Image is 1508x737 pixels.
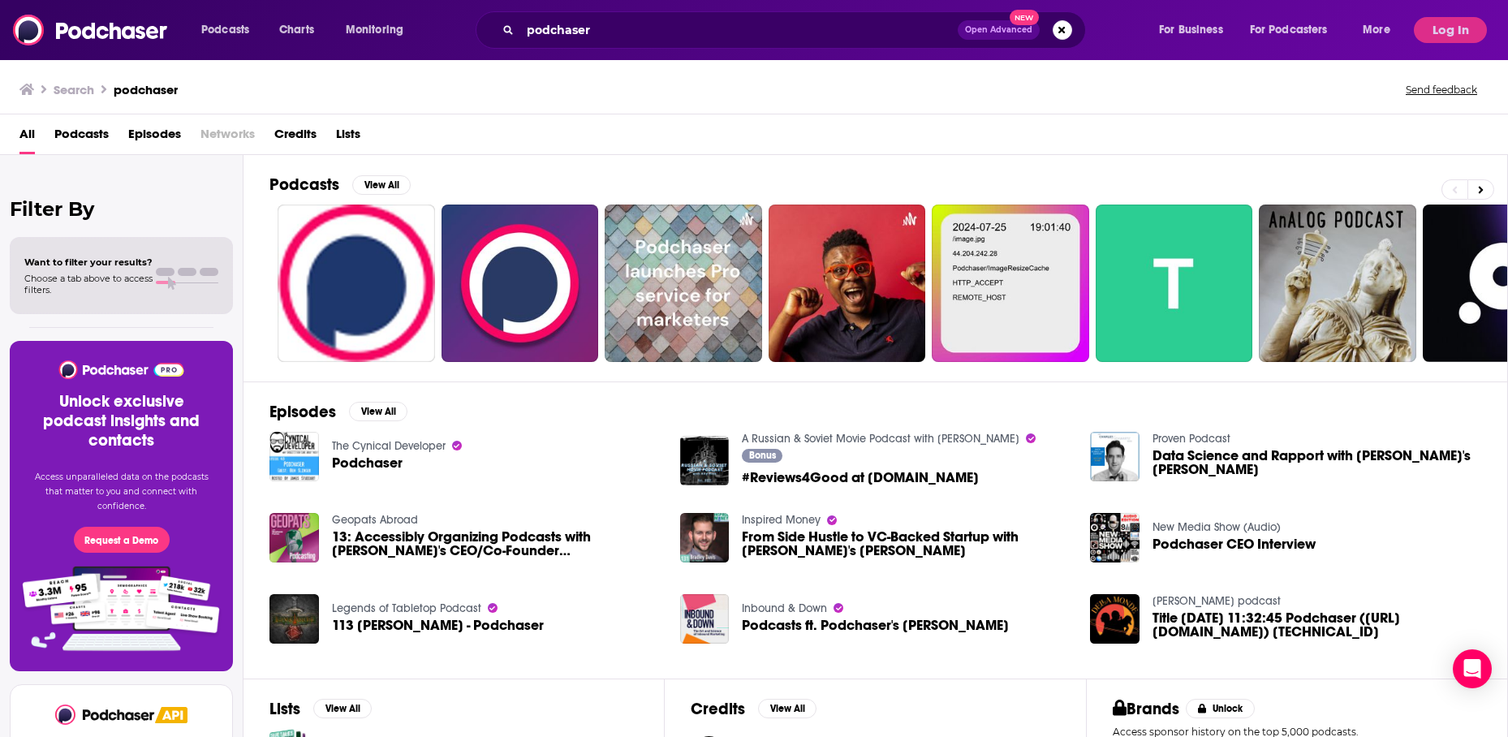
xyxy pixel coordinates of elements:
img: 113 Ben Slinger - Podchaser [269,594,319,644]
p: Access unparalleled data on the podcasts that matter to you and connect with confidence. [29,470,213,514]
img: Podchaser API banner [155,707,187,723]
span: Choose a tab above to access filters. [24,273,153,295]
button: Open AdvancedNew [958,20,1040,40]
a: From Side Hustle to VC-Backed Startup with Podchaser's Bradley Davis [742,530,1071,558]
input: Search podcasts, credits, & more... [520,17,958,43]
button: open menu [1148,17,1243,43]
a: Inspired Money [742,513,821,527]
span: From Side Hustle to VC-Backed Startup with [PERSON_NAME]'s [PERSON_NAME] [742,530,1071,558]
h2: Episodes [269,402,336,422]
a: Podchaser CEO Interview [1153,537,1316,551]
span: Networks [200,121,255,154]
button: Request a Demo [74,527,170,553]
a: Episodes [128,121,181,154]
a: Credits [274,121,317,154]
h2: Podcasts [269,175,339,195]
a: Lists [336,121,360,154]
button: Log In [1414,17,1487,43]
h2: Lists [269,699,300,719]
span: Podcasts [201,19,249,41]
h3: podchaser [114,82,178,97]
button: Unlock [1186,699,1255,718]
img: Title 2024-07-15 11:32:45 Podchaser (https://www.podchaser.com) 44.207.63.178 [1090,594,1140,644]
a: Title 2024-07-15 11:32:45 Podchaser (https://www.podchaser.com) 44.207.63.178 [1153,611,1481,639]
button: open menu [190,17,270,43]
h3: Unlock exclusive podcast insights and contacts [29,392,213,450]
a: Podcasts ft. Podchaser's Bradley Davis [680,594,730,644]
span: Bonus [749,450,776,460]
img: Pro Features [17,566,226,652]
span: Data Science and Rapport with [PERSON_NAME]'s [PERSON_NAME] [1153,449,1481,476]
span: Monitoring [346,19,403,41]
img: Podchaser - Follow, Share and Rate Podcasts [58,360,185,379]
h2: Filter By [10,197,233,221]
a: PodcastsView All [269,175,411,195]
h2: Credits [691,699,745,719]
a: Data Science and Rapport with Podchaser's Heather Kugel [1153,449,1481,476]
span: New [1010,10,1039,25]
a: A Russian & Soviet Movie Podcast with Ally Pitts [742,432,1019,446]
img: Podchaser - Follow, Share and Rate Podcasts [13,15,169,45]
a: New Media Show (Audio) [1153,520,1281,534]
img: #Reviews4Good at Podchaser.com [680,436,730,485]
button: View All [349,402,407,421]
button: Send feedback [1401,83,1482,97]
a: Alex testar podcast [1153,594,1281,608]
a: Legends of Tabletop Podcast [332,601,481,615]
span: For Podcasters [1250,19,1328,41]
img: Data Science and Rapport with Podchaser's Heather Kugel [1090,432,1140,481]
img: Podchaser [269,432,319,481]
span: Want to filter your results? [24,256,153,268]
a: #Reviews4Good at Podchaser.com [742,471,979,485]
a: 113 Ben Slinger - Podchaser [332,618,544,632]
span: More [1363,19,1390,41]
div: Search podcasts, credits, & more... [491,11,1101,49]
span: #Reviews4Good at [DOMAIN_NAME] [742,471,979,485]
a: Podcasts [54,121,109,154]
a: Proven Podcast [1153,432,1230,446]
h2: Brands [1113,699,1180,719]
a: ListsView All [269,699,372,719]
span: Podcasts ft. Podchaser's [PERSON_NAME] [742,618,1009,632]
span: 13: Accessibly Organizing Podcasts with [PERSON_NAME]'s CEO/Co-Founder [PERSON_NAME] [332,530,661,558]
a: EpisodesView All [269,402,407,422]
button: View All [313,699,372,718]
span: For Business [1159,19,1223,41]
img: From Side Hustle to VC-Backed Startup with Podchaser's Bradley Davis [680,513,730,562]
div: Open Intercom Messenger [1453,649,1492,688]
img: 13: Accessibly Organizing Podcasts with Podchaser's CEO/Co-Founder Bradley Davis [269,513,319,562]
span: 113 [PERSON_NAME] - Podchaser [332,618,544,632]
span: Open Advanced [965,26,1032,34]
button: open menu [1239,17,1351,43]
span: Title [DATE] 11:32:45 Podchaser ([URL][DOMAIN_NAME]) [TECHNICAL_ID] [1153,611,1481,639]
a: 13: Accessibly Organizing Podcasts with Podchaser's CEO/Co-Founder Bradley Davis [332,530,661,558]
img: Podchaser CEO Interview [1090,513,1140,562]
a: Charts [269,17,324,43]
img: Podchaser - Follow, Share and Rate Podcasts [55,705,156,725]
a: CreditsView All [691,699,816,719]
a: Inbound & Down [742,601,827,615]
a: All [19,121,35,154]
button: open menu [1351,17,1411,43]
h3: Search [54,82,94,97]
a: Podchaser [332,456,403,470]
button: open menu [334,17,424,43]
button: View All [758,699,816,718]
button: View All [352,175,411,195]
